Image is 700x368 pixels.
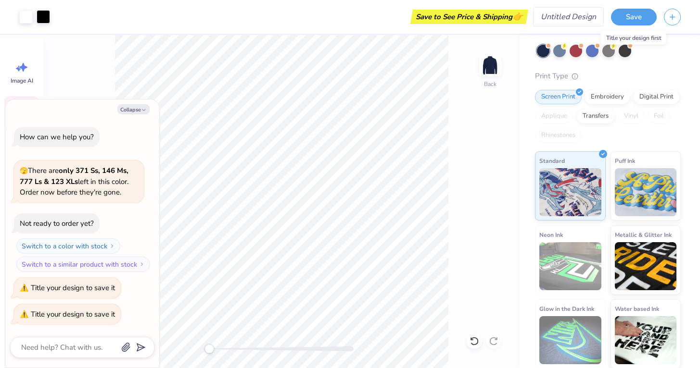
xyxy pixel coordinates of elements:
span: 👉 [512,11,523,22]
button: Save [611,9,657,25]
img: Switch to a similar product with stock [139,261,145,267]
span: Metallic & Glitter Ink [615,230,672,240]
div: How can we help you? [20,132,94,142]
span: Standard [539,156,565,166]
span: Glow in the Dark Ink [539,304,594,314]
button: Collapse [117,104,150,114]
img: Puff Ink [615,168,677,216]
div: Title your design to save it [31,283,115,293]
div: Title your design first [601,31,666,45]
div: Vinyl [618,109,645,123]
div: Screen Print [535,90,582,104]
div: Accessibility label [204,344,214,354]
img: Metallic & Glitter Ink [615,242,677,290]
img: Standard [539,168,601,216]
div: Print Type [535,71,681,82]
strong: only 371 Ss, 146 Ms, 777 Ls & 123 XLs [20,166,128,186]
img: Water based Ink [615,316,677,364]
img: Switch to a color with stock [109,243,115,249]
img: Glow in the Dark Ink [539,316,601,364]
div: Save to See Price & Shipping [413,10,526,24]
button: Switch to a color with stock [16,238,120,254]
span: 🫣 [20,166,28,175]
button: Switch to a similar product with stock [16,257,150,272]
div: Transfers [576,109,615,123]
span: There are left in this color. Order now before they're gone. [20,166,128,197]
div: Embroidery [585,90,630,104]
div: Not ready to order yet? [20,219,94,228]
img: Neon Ink [539,242,601,290]
div: Title your design to save it [31,309,115,319]
span: Neon Ink [539,230,563,240]
div: Rhinestones [535,128,582,143]
span: Image AI [11,77,33,85]
span: Water based Ink [615,304,659,314]
div: Digital Print [633,90,680,104]
input: Untitled Design [533,7,604,26]
span: Puff Ink [615,156,635,166]
img: Back [481,56,500,75]
div: Applique [535,109,573,123]
div: Back [484,80,496,88]
div: Foil [648,109,670,123]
